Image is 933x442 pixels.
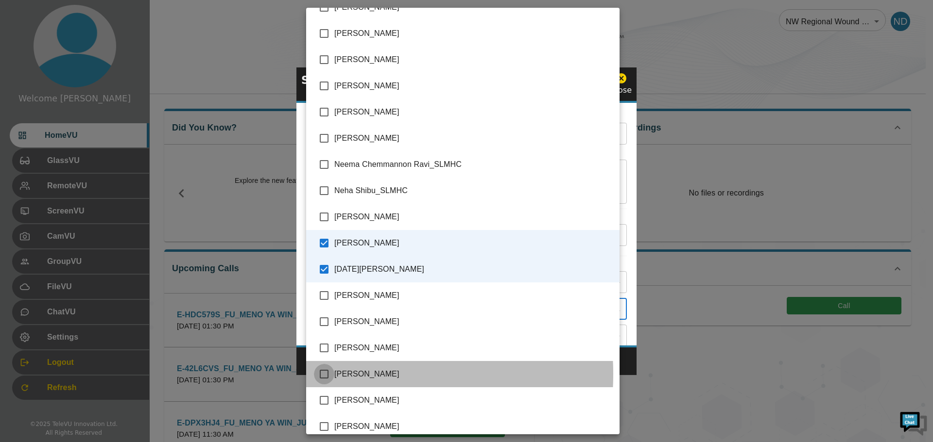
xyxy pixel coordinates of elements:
span: [PERSON_NAME] [334,211,612,223]
span: [PERSON_NAME] [334,80,612,92]
textarea: Type your message and hit 'Enter' [5,265,185,299]
span: [PERSON_NAME] [334,290,612,301]
span: Neha Shibu_SLMHC [334,185,612,196]
span: [PERSON_NAME] [334,54,612,65]
img: d_736959983_company_1615157101543_736959983 [17,45,41,69]
span: Neema Chemmannon Ravi_SLMHC [334,159,612,170]
span: [PERSON_NAME] [334,342,612,354]
span: [PERSON_NAME] [334,421,612,432]
span: [PERSON_NAME] [334,28,612,39]
div: Minimize live chat window [159,5,183,28]
span: [PERSON_NAME] [334,132,612,144]
span: [PERSON_NAME] [334,237,612,249]
span: We're online! [56,122,134,220]
span: [PERSON_NAME] [334,106,612,118]
span: [PERSON_NAME] [334,394,612,406]
img: Chat Widget [899,408,928,437]
span: [PERSON_NAME] [334,316,612,327]
div: Chat with us now [51,51,163,64]
span: [DATE][PERSON_NAME] [334,263,612,275]
span: [PERSON_NAME] [334,368,612,380]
